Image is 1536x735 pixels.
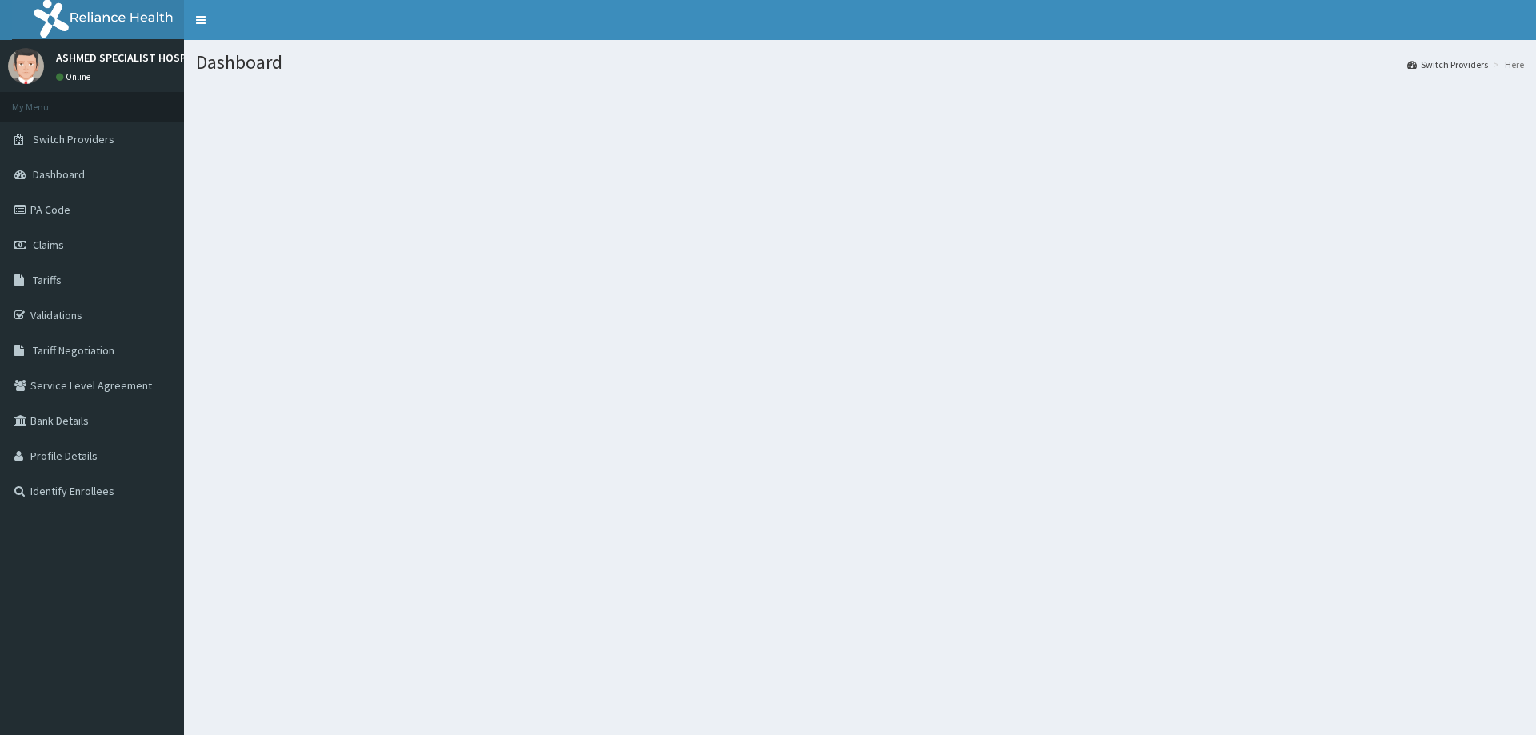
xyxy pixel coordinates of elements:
[56,71,94,82] a: Online
[8,48,44,84] img: User Image
[196,52,1524,73] h1: Dashboard
[1407,58,1488,71] a: Switch Providers
[33,238,64,252] span: Claims
[33,132,114,146] span: Switch Providers
[33,343,114,358] span: Tariff Negotiation
[56,52,208,63] p: ASHMED SPECIALIST HOSPITAL
[1490,58,1524,71] li: Here
[33,167,85,182] span: Dashboard
[33,273,62,287] span: Tariffs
